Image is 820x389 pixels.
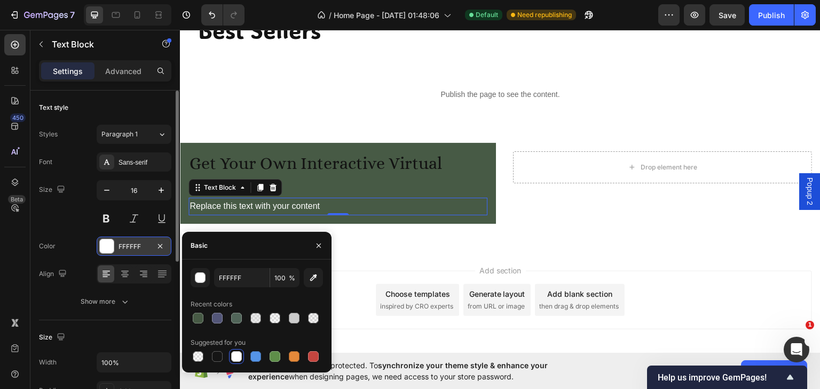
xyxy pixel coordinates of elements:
p: Get your own interactive virtual forest [10,123,306,167]
span: Need republishing [517,10,572,20]
button: Show more [39,292,171,311]
button: 7 [4,4,80,26]
p: Settings [53,66,83,77]
iframe: Design area [180,30,820,353]
span: inspired by CRO experts [200,272,273,281]
div: Size [39,330,67,345]
div: FFFFFF [119,242,149,252]
span: 1 [806,321,814,329]
span: Home Page - [DATE] 01:48:06 [334,10,439,21]
button: Allow access [741,360,807,382]
div: Styles [39,129,58,139]
span: Paragraph 1 [101,129,138,139]
div: Add blank section [367,258,432,270]
span: synchronize your theme style & enhance your experience [248,361,548,381]
div: Undo/Redo [201,4,245,26]
div: Text Block [22,153,58,163]
span: Help us improve GemPages! [658,372,784,383]
input: Auto [97,353,171,372]
div: Show more [81,296,130,307]
div: Rich Text Editor. Editing area: main [9,168,307,185]
button: Paragraph 1 [97,125,171,144]
div: 450 [10,114,26,122]
span: then drag & drop elements [359,272,439,281]
span: Default [476,10,498,20]
button: Show survey - Help us improve GemPages! [658,371,797,384]
div: Choose templates [206,258,270,270]
div: Publish [758,10,785,21]
div: Width [39,358,57,367]
div: Text style [39,103,68,112]
p: 7 [70,9,75,21]
h2: Rich Text Editor. Editing area: main [9,121,307,168]
div: Basic [191,241,208,250]
span: / [329,10,332,21]
input: Eg: FFFFFF [214,268,270,287]
div: Drop element here [461,133,517,142]
p: Advanced [105,66,141,77]
div: Sans-serif [119,158,169,167]
div: Color [39,241,56,251]
button: Publish [749,4,794,26]
span: Save [719,11,736,20]
div: Suggested for you [191,338,246,347]
span: Add section [295,235,346,246]
button: Save [709,4,745,26]
p: Text Block [52,38,143,51]
div: Font [39,157,52,167]
div: Size [39,183,67,197]
span: % [289,273,295,283]
div: Generate layout [289,258,345,270]
iframe: Intercom live chat [784,337,809,362]
span: from URL or image [288,272,345,281]
p: Replace this text with your content [10,169,306,184]
div: Align [39,267,69,281]
span: Popup 2 [625,148,635,175]
span: Your page is password protected. To when designing pages, we need access to your store password. [248,360,589,382]
div: Recent colors [191,299,232,309]
div: Beta [8,195,26,204]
